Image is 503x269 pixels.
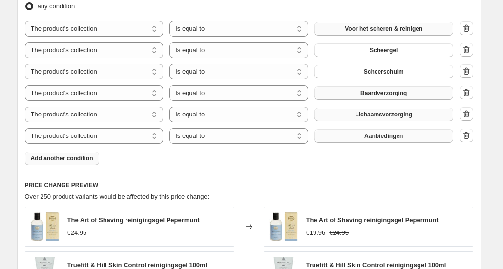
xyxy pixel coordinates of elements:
[329,228,349,238] strike: €24.95
[306,228,326,238] div: €19.96
[67,261,208,269] span: Truefitt & Hill Skin Control reinigingsgel 100ml
[38,2,75,10] span: any condition
[306,216,439,224] span: The Art of Shaving reinigingsgel Pepermunt
[364,132,403,140] span: Aanbiedingen
[25,152,99,165] button: Add another condition
[314,108,453,121] button: Lichaamsverzorging
[25,181,473,189] h6: PRICE CHANGE PREVIEW
[314,129,453,143] button: Aanbiedingen
[67,228,87,238] div: €24.95
[306,261,446,269] span: Truefitt & Hill Skin Control reinigingsgel 100ml
[314,22,453,36] button: Voor het scheren & reinigen
[360,89,407,97] span: Baardverzorging
[345,25,422,33] span: Voor het scheren & reinigen
[370,46,398,54] span: Scheergel
[269,212,298,241] img: The_20art_20of_20shaving_20facial_20wash_20peppermint_80x.jpg
[31,154,93,162] span: Add another condition
[30,212,60,241] img: The_20art_20of_20shaving_20facial_20wash_20peppermint_80x.jpg
[25,193,210,200] span: Over 250 product variants would be affected by this price change:
[314,43,453,57] button: Scheergel
[314,65,453,78] button: Scheerschuim
[314,86,453,100] button: Baardverzorging
[364,68,404,76] span: Scheerschuim
[67,216,200,224] span: The Art of Shaving reinigingsgel Pepermunt
[355,111,412,118] span: Lichaamsverzorging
